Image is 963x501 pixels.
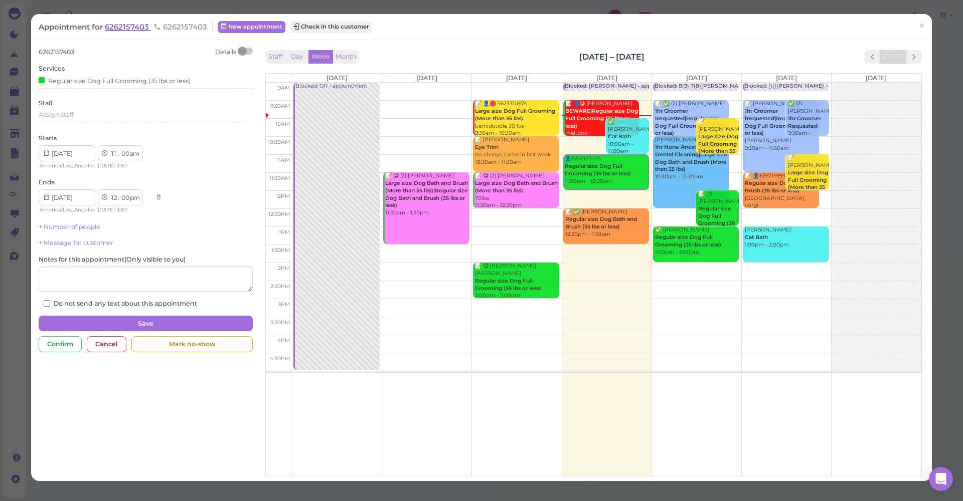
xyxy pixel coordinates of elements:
span: 11:30am [269,175,290,181]
div: Blocked: 8(9) 7(8)[PERSON_NAME] • appointment [655,83,788,90]
button: prev [865,50,880,64]
div: 📝 [PERSON_NAME] 11:00am - 12:00pm [787,154,829,213]
div: Blocked: [PERSON_NAME] • appointment [565,83,676,90]
label: Notes for this appointment ( Only visible to you ) [39,255,186,264]
div: 📝 [PERSON_NAME] [PERSON_NAME] 9:30am - 11:30am [744,100,819,152]
label: Services [39,64,65,73]
label: Do not send any text about this appointment [44,299,197,308]
b: 1hr None Anesthesia Dental Cleaning|Large size Dog Bath and Brush (More than 35 lbs) [655,144,727,172]
div: Regular size Dog Full Grooming (35 lbs or less) [39,75,191,86]
div: | | [39,205,150,214]
div: ✅ [PERSON_NAME] 10:00am - 11:00am [607,118,649,155]
b: Regular size Dog Bath and Brush (35 lbs or less) [565,216,637,230]
button: Day [285,50,309,64]
div: [PERSON_NAME] 1:00pm - 2:00pm [744,226,829,248]
span: [DATE] [686,74,707,82]
span: [DATE] [327,74,348,82]
input: Do not send any text about this appointment [44,300,50,307]
div: Mark no-show [131,336,252,352]
div: 👤6262157403 11:00am - 12:00pm [564,155,649,185]
div: 📝 👤🛑 5623310674 bernidoodle 30 lbs 9:30am - 10:30am [474,100,559,137]
div: Cancel [87,336,126,352]
span: 1pm [279,229,290,235]
b: 1hr Groomer Requested|Regular size Dog Full Grooming (35 lbs or less) [655,108,725,136]
button: Month [333,50,359,64]
div: 📝 👤😋 [PERSON_NAME] meltpoo 9:30am - 10:30am [565,100,639,144]
b: Large size Dog Bath and Brush (More than 35 lbs) [475,180,558,194]
button: Week [308,50,333,64]
span: 3pm [278,301,290,308]
span: 9:30am [270,103,290,109]
h2: [DATE] – [DATE] [579,51,645,63]
div: 📝 👤6267159939 [GEOGRAPHIC_DATA] , corgi 11:30am - 12:30pm [744,172,819,216]
b: Large size Dog Full Grooming (More than 35 lbs) [698,133,738,162]
button: [DATE] [880,50,907,64]
div: 📝 😋 (2) [PERSON_NAME] 70lbs 11:30am - 12:30pm [474,172,559,209]
b: Large size Dog Full Grooming (More than 35 lbs) [788,169,828,198]
label: Starts [39,134,57,143]
span: 4pm [277,337,290,344]
button: next [906,50,922,64]
span: [DATE] [596,74,617,82]
span: [DATE] [776,74,797,82]
a: + Number of people [39,223,100,230]
b: Regular size Dog Full Grooming (35 lbs or less) [698,205,735,234]
div: 📝 😋 [PERSON_NAME] [PERSON_NAME] 2:00pm - 3:00pm [474,263,559,299]
b: Cat Bath [608,133,631,140]
div: 📝 ✅ [PERSON_NAME] 12:30pm - 1:30pm [565,208,650,238]
div: 📝 [PERSON_NAME] no charge, came in last week 10:30am - 11:30am [474,136,559,166]
b: BEWARE|Regular size Dog Full Grooming (35 lbs or less) [565,108,638,129]
b: Regular size Dog Bath and Brush (35 lbs or less) [745,180,817,194]
div: [PERSON_NAME] 10:30am - 12:30pm [655,136,729,180]
button: Check in this customer [290,21,372,33]
label: Staff [39,99,53,108]
span: 10am [275,121,290,127]
b: 1hr Groomer Requested [788,115,821,129]
a: New appointment [218,21,285,33]
span: 2:30pm [270,283,290,290]
b: 1hr Groomer Requested|Regular size Dog Full Grooming (35 lbs or less) [745,108,815,136]
div: ✅ (2) [PERSON_NAME] 9:30am - 10:30am [787,100,829,144]
span: 6262157403 [153,22,207,32]
span: 6262157403 [105,22,151,32]
label: Ends [39,178,55,187]
span: × [918,19,925,33]
span: DST [118,206,128,213]
b: Regular size Dog Full Grooming (35 lbs or less) [655,234,721,248]
b: Regular size Dog Full Grooming (35 lbs or less) [475,278,541,292]
span: Assign staff [39,111,74,118]
span: [DATE] [866,74,887,82]
div: 📝 [PERSON_NAME] 10:00am - 11:00am [698,118,739,177]
span: 12pm [276,193,290,199]
span: America/Los_Angeles [40,206,95,213]
b: Regular size Dog Full Grooming (35 lbs or less) [565,163,631,177]
span: [DATE] [416,74,437,82]
span: 3:30pm [270,319,290,326]
button: Save [39,316,252,332]
span: [DATE] [506,74,527,82]
div: Details [215,48,236,57]
div: 📝 😋 (2) [PERSON_NAME] 11:30am - 1:30pm [385,172,469,216]
span: America/Los_Angeles [40,162,95,169]
div: Blocked: ()()[PERSON_NAME] • appointment [744,83,863,90]
b: Large size Dog Full Grooming (More than 35 lbs) [475,108,555,122]
div: Open Intercom Messenger [929,467,953,491]
span: DST [118,162,128,169]
span: [DATE] [98,206,115,213]
div: Appointment for [39,22,213,32]
span: 6262157403 [39,48,74,56]
b: Large size Dog Bath and Brush (More than 35 lbs)|Regular size Dog Bath and Brush (35 lbs or less) [385,180,468,208]
div: | | [39,161,150,170]
span: 9am [278,85,290,91]
span: 10:30am [268,139,290,145]
button: Staff [265,50,285,64]
a: × [912,15,931,38]
span: 4:30pm [270,355,290,362]
span: 11am [277,157,290,163]
span: 1:30pm [271,247,290,254]
div: 📝 ✅ (2) [PERSON_NAME] kobe [PERSON_NAME] 9:30am - 10:30am [655,100,729,159]
span: [DATE] [98,162,115,169]
b: Eye Trim [475,144,499,150]
span: 2pm [278,265,290,272]
b: Cat Bath [745,234,768,240]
